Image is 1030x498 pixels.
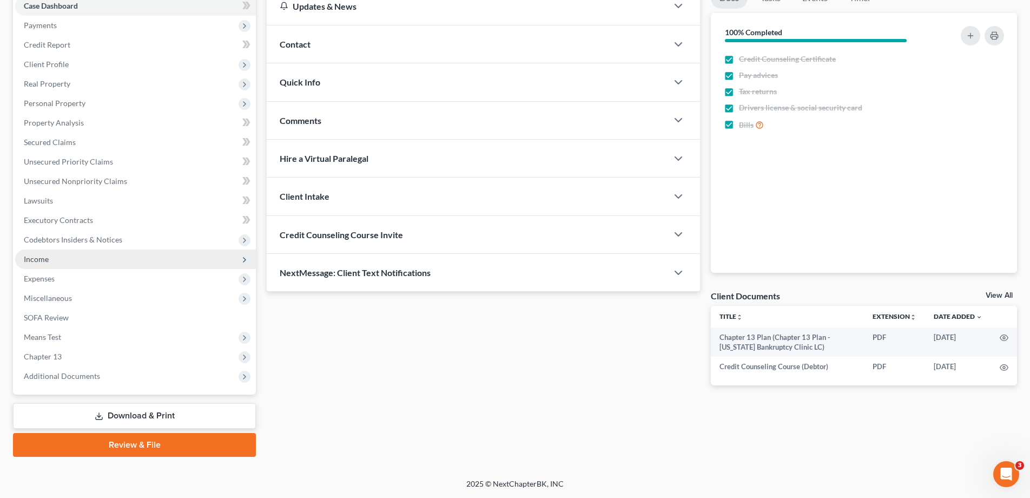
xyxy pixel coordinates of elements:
[986,292,1013,299] a: View All
[24,60,69,69] span: Client Profile
[24,313,69,322] span: SOFA Review
[725,28,782,37] strong: 100% Completed
[15,152,256,172] a: Unsecured Priority Claims
[934,312,982,320] a: Date Added expand_more
[24,137,76,147] span: Secured Claims
[15,172,256,191] a: Unsecured Nonpriority Claims
[24,79,70,88] span: Real Property
[739,54,836,64] span: Credit Counseling Certificate
[739,120,754,130] span: Bills
[15,211,256,230] a: Executory Contracts
[719,312,743,320] a: Titleunfold_more
[24,1,78,10] span: Case Dashboard
[207,479,823,498] div: 2025 © NextChapterBK, INC
[280,39,311,49] span: Contact
[873,312,916,320] a: Extensionunfold_more
[280,267,431,278] span: NextMessage: Client Text Notifications
[24,40,70,49] span: Credit Report
[13,433,256,457] a: Review & File
[24,371,100,381] span: Additional Documents
[925,357,991,376] td: [DATE]
[24,157,113,166] span: Unsecured Priority Claims
[864,327,925,357] td: PDF
[24,274,55,283] span: Expenses
[24,332,61,342] span: Means Test
[24,196,53,205] span: Lawsuits
[15,133,256,152] a: Secured Claims
[24,118,84,127] span: Property Analysis
[280,191,329,201] span: Client Intake
[280,1,655,12] div: Updates & News
[24,254,49,264] span: Income
[739,102,862,113] span: Drivers license & social security card
[739,70,778,81] span: Pay advices
[711,327,864,357] td: Chapter 13 Plan (Chapter 13 Plan - [US_STATE] Bankruptcy Clinic LC)
[910,314,916,320] i: unfold_more
[739,86,777,97] span: Tax returns
[976,314,982,320] i: expand_more
[711,290,780,302] div: Client Documents
[24,176,127,186] span: Unsecured Nonpriority Claims
[24,21,57,30] span: Payments
[15,35,256,55] a: Credit Report
[736,314,743,320] i: unfold_more
[1015,461,1024,470] span: 3
[13,403,256,429] a: Download & Print
[24,293,72,303] span: Miscellaneous
[280,77,320,87] span: Quick Info
[24,235,122,244] span: Codebtors Insiders & Notices
[280,153,368,163] span: Hire a Virtual Paralegal
[15,113,256,133] a: Property Analysis
[864,357,925,376] td: PDF
[993,461,1019,487] iframe: Intercom live chat
[280,230,403,240] span: Credit Counseling Course Invite
[24,99,85,108] span: Personal Property
[15,308,256,327] a: SOFA Review
[925,327,991,357] td: [DATE]
[280,115,321,126] span: Comments
[711,357,864,376] td: Credit Counseling Course (Debtor)
[24,352,62,361] span: Chapter 13
[24,215,93,225] span: Executory Contracts
[15,191,256,211] a: Lawsuits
